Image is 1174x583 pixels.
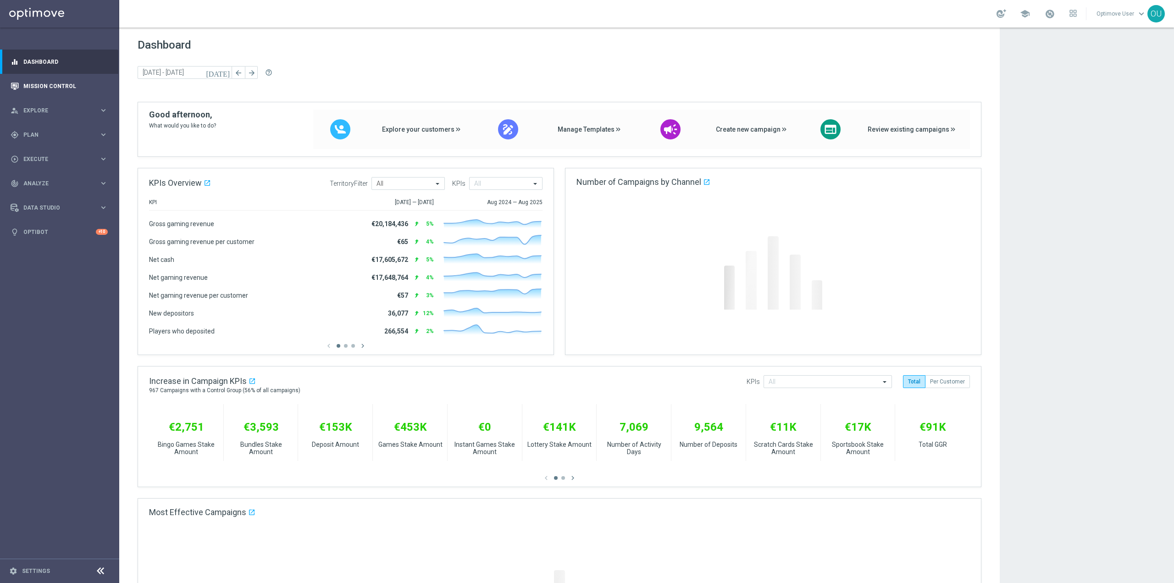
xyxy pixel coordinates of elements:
[23,132,99,138] span: Plan
[10,58,108,66] button: equalizer Dashboard
[10,228,108,236] button: lightbulb Optibot +10
[11,131,19,139] i: gps_fixed
[23,50,108,74] a: Dashboard
[10,155,108,163] button: play_circle_outline Execute keyboard_arrow_right
[23,74,108,98] a: Mission Control
[99,106,108,115] i: keyboard_arrow_right
[11,155,19,163] i: play_circle_outline
[23,220,96,244] a: Optibot
[96,229,108,235] div: +10
[10,107,108,114] button: person_search Explore keyboard_arrow_right
[11,58,19,66] i: equalizer
[11,179,99,188] div: Analyze
[11,50,108,74] div: Dashboard
[11,131,99,139] div: Plan
[99,203,108,212] i: keyboard_arrow_right
[1096,7,1147,21] a: Optimove Userkeyboard_arrow_down
[9,567,17,575] i: settings
[11,220,108,244] div: Optibot
[22,568,50,574] a: Settings
[1020,9,1030,19] span: school
[1147,5,1165,22] div: OU
[99,130,108,139] i: keyboard_arrow_right
[10,131,108,139] button: gps_fixed Plan keyboard_arrow_right
[23,181,99,186] span: Analyze
[10,180,108,187] button: track_changes Analyze keyboard_arrow_right
[11,204,99,212] div: Data Studio
[11,228,19,236] i: lightbulb
[11,106,19,115] i: person_search
[23,108,99,113] span: Explore
[11,106,99,115] div: Explore
[11,155,99,163] div: Execute
[10,204,108,211] button: Data Studio keyboard_arrow_right
[23,156,99,162] span: Execute
[1136,9,1146,19] span: keyboard_arrow_down
[99,179,108,188] i: keyboard_arrow_right
[11,179,19,188] i: track_changes
[10,83,108,90] button: Mission Control
[99,155,108,163] i: keyboard_arrow_right
[23,205,99,211] span: Data Studio
[11,74,108,98] div: Mission Control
